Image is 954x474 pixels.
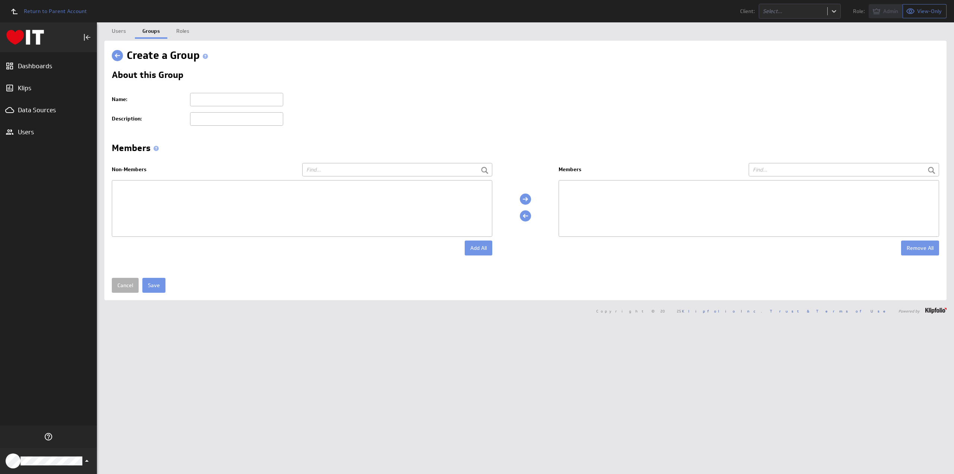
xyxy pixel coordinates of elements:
[740,9,755,14] span: Client:
[559,167,581,172] span: Members
[596,309,762,313] span: Copyright © 2025
[853,9,865,14] span: Role:
[898,309,920,313] span: Powered by
[763,9,824,14] div: Select...
[901,241,939,255] button: Remove All
[6,3,87,19] a: Return to Parent Account
[18,62,79,70] div: Dashboards
[6,30,44,45] img: Klipfolio logo
[42,430,55,443] div: Help
[917,8,942,15] span: View-Only
[869,4,903,18] button: View as Admin
[903,4,947,18] button: View as View-Only
[104,22,133,37] a: Users
[18,106,79,114] div: Data Sources
[682,308,762,314] a: Klipfolio Inc.
[6,30,44,45] div: Go to Dashboards
[112,278,139,293] a: Cancel
[112,90,186,109] td: Name:
[112,167,146,172] span: Non-Members
[142,278,165,293] input: Save
[18,128,79,136] div: Users
[770,308,891,314] a: Trust & Terms of Use
[127,48,211,63] h1: Create a Group
[169,22,197,37] a: Roles
[81,31,94,44] div: Collapse
[112,70,183,82] h2: About this Group
[18,84,79,92] div: Klips
[749,163,939,176] input: Find...
[112,144,162,156] h2: Members
[112,109,186,129] td: Description:
[24,9,87,14] span: Return to Parent Account
[135,22,167,37] a: Groups
[465,241,492,255] button: Add All
[302,163,493,176] input: Find...
[883,8,898,15] span: Admin
[925,308,947,314] img: logo-footer.png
